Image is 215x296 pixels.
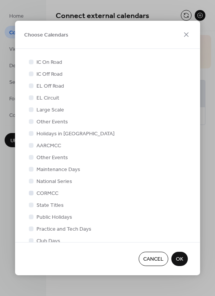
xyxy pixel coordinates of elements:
span: IC Off Road [36,70,63,78]
span: IC On Road [36,58,62,67]
span: Choose Calendars [24,31,68,39]
span: EL Circuit [36,94,59,102]
span: Club Days [36,237,60,245]
span: Other Events [36,154,68,162]
span: Practice and Tech Days [36,225,91,233]
span: Holidays in [GEOGRAPHIC_DATA] [36,130,114,138]
span: National Series [36,178,72,186]
span: Public Holidays [36,213,72,221]
span: EL Off Road [36,82,64,90]
span: Large Scale [36,106,64,114]
span: State Titles [36,201,64,210]
button: OK [171,252,188,266]
span: AARCMCC [36,142,61,150]
span: OK [176,256,183,264]
span: Other Events [36,118,68,126]
span: Maintenance Days [36,166,80,174]
button: Cancel [139,252,168,266]
span: CORMCC [36,190,58,198]
span: Cancel [143,256,164,264]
